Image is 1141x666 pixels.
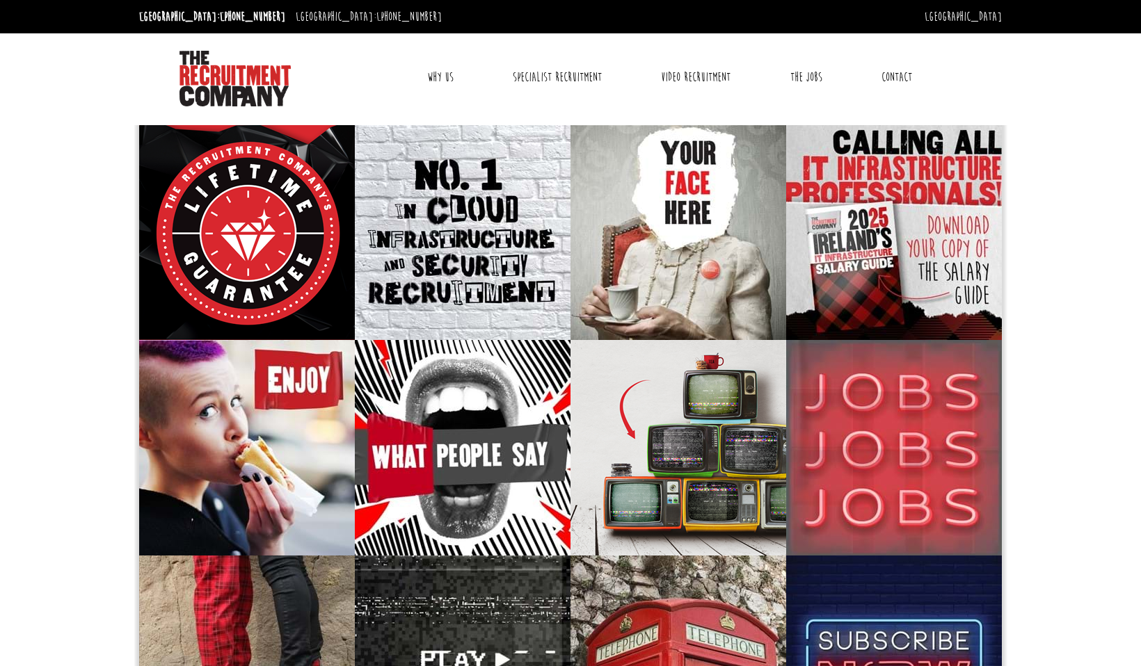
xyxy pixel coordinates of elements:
[925,9,1002,24] a: [GEOGRAPHIC_DATA]
[417,60,464,95] a: Why Us
[502,60,612,95] a: Specialist Recruitment
[220,9,285,24] a: [PHONE_NUMBER]
[136,6,289,28] li: [GEOGRAPHIC_DATA]:
[871,60,923,95] a: Contact
[780,60,833,95] a: The Jobs
[651,60,741,95] a: Video Recruitment
[292,6,445,28] li: [GEOGRAPHIC_DATA]:
[376,9,442,24] a: [PHONE_NUMBER]
[179,51,291,106] img: The Recruitment Company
